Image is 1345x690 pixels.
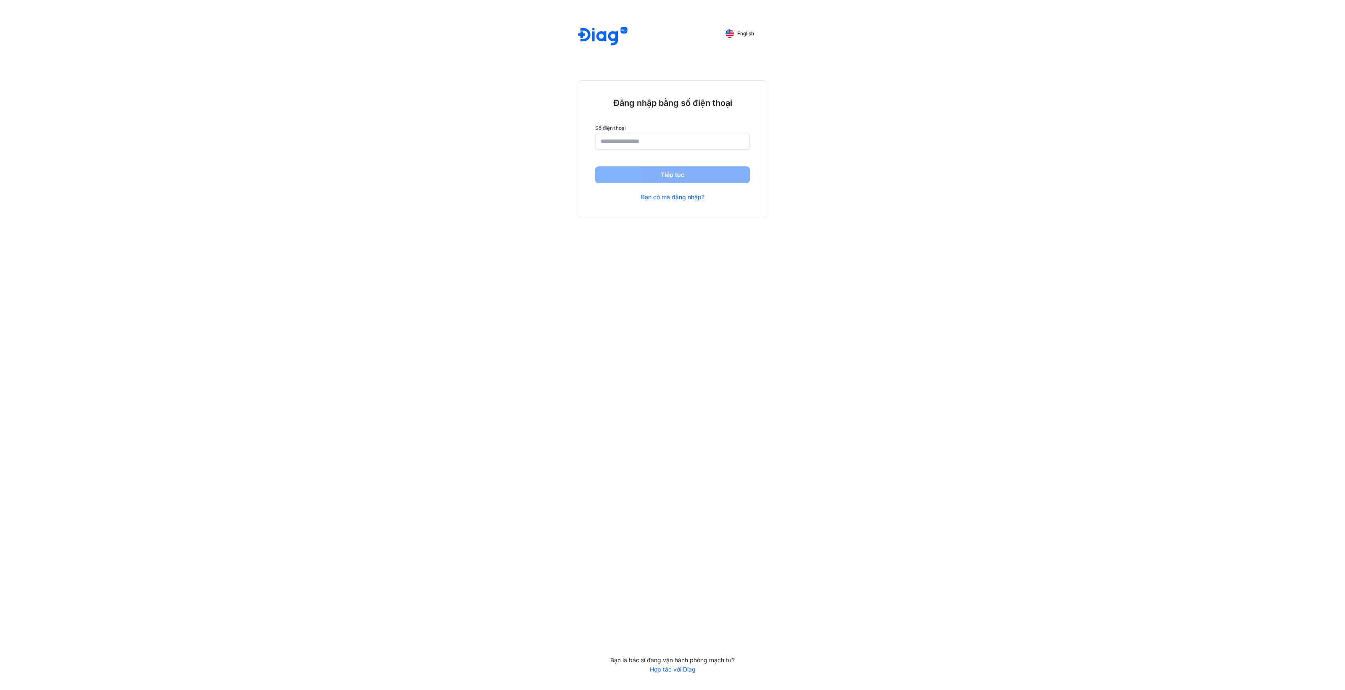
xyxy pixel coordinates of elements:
button: Tiếp tục [595,166,750,183]
img: English [725,29,734,38]
div: Đăng nhập bằng số điện thoại [595,97,750,108]
label: Số điện thoại [595,125,750,131]
img: logo [578,27,628,47]
a: Hợp tác với Diag [578,666,767,673]
a: Bạn có mã đăng nhập? [641,193,704,201]
div: Bạn là bác sĩ đang vận hành phòng mạch tư? [578,656,767,664]
span: English [737,31,754,37]
button: English [720,27,760,40]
